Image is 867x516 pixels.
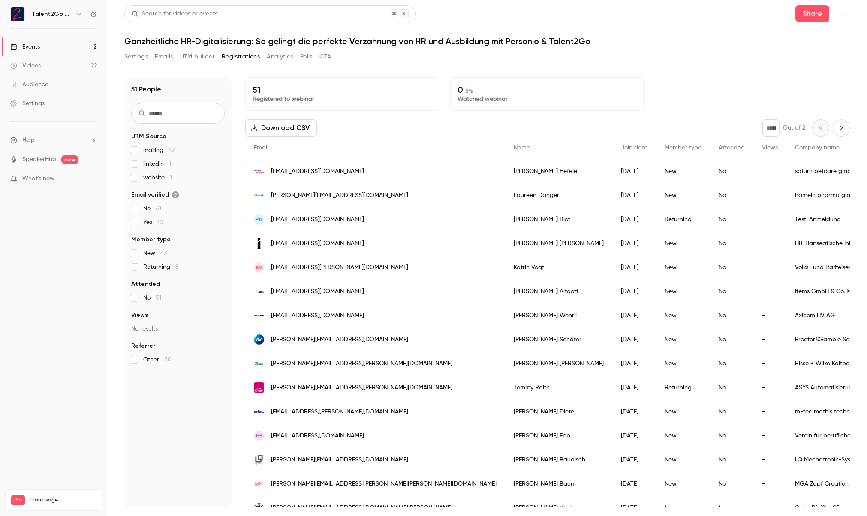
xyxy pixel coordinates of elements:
[271,263,408,272] span: [EMAIL_ADDRESS][PERSON_NAME][DOMAIN_NAME]
[612,424,656,448] div: [DATE]
[505,448,612,472] div: [PERSON_NAME] Baudisch
[612,400,656,424] div: [DATE]
[505,472,612,496] div: [PERSON_NAME] Baum
[719,145,745,151] span: Attended
[710,304,753,328] div: No
[753,279,786,304] div: -
[11,495,25,505] span: Pro
[753,304,786,328] div: -
[753,376,786,400] div: -
[783,124,805,132] p: Out of 2
[271,407,408,416] span: [EMAIL_ADDRESS][PERSON_NAME][DOMAIN_NAME]
[753,424,786,448] div: -
[753,352,786,376] div: -
[271,431,364,440] span: [EMAIL_ADDRESS][DOMAIN_NAME]
[505,231,612,255] div: [PERSON_NAME] [PERSON_NAME]
[254,503,264,513] img: gebr-pfeiffer.com
[10,80,48,89] div: Audience
[22,155,56,164] a: SpeakerHub
[656,328,710,352] div: New
[254,190,264,200] img: hameln-pharma.com
[131,342,155,350] span: Referrer
[656,183,710,207] div: New
[458,85,638,95] p: 0
[753,207,786,231] div: -
[656,448,710,472] div: New
[612,328,656,352] div: [DATE]
[505,304,612,328] div: [PERSON_NAME] Wehrli
[612,183,656,207] div: [DATE]
[612,231,656,255] div: [DATE]
[710,472,753,496] div: No
[465,88,473,94] span: 0 %
[505,328,612,352] div: [PERSON_NAME] Schäfer
[131,325,225,333] p: No results
[10,61,41,70] div: Videos
[254,166,264,176] img: saturn-petcare.de
[319,50,331,64] button: CTA
[254,382,264,393] img: asys-group.com
[180,50,215,64] button: UTM builder
[505,376,612,400] div: Tommy Raith
[505,352,612,376] div: [PERSON_NAME] [PERSON_NAME]
[143,355,172,364] span: Other
[131,191,179,199] span: Email verified
[271,311,364,320] span: [EMAIL_ADDRESS][DOMAIN_NAME]
[143,263,179,271] span: Returning
[458,95,638,103] p: Watched webinar
[505,207,612,231] div: [PERSON_NAME] Blot
[169,147,175,153] span: 47
[753,448,786,472] div: -
[131,84,161,94] h1: 51 People
[143,249,167,258] span: New
[612,448,656,472] div: [DATE]
[656,255,710,279] div: New
[175,264,179,270] span: 8
[10,99,45,108] div: Settings
[753,255,786,279] div: -
[155,50,173,64] button: Emails
[10,136,97,145] li: help-dropdown-opener
[612,207,656,231] div: [DATE]
[131,235,171,244] span: Member type
[656,207,710,231] div: Returning
[665,145,701,151] span: Member type
[753,231,786,255] div: -
[254,407,264,417] img: m-tec.com
[505,400,612,424] div: [PERSON_NAME] Dietel
[514,145,530,151] span: Name
[612,352,656,376] div: [DATE]
[156,206,161,212] span: 41
[131,132,166,141] span: UTM Source
[143,146,175,155] span: mailing
[612,376,656,400] div: [DATE]
[22,174,54,183] span: What's new
[143,160,171,168] span: linkedin
[271,191,408,200] span: [PERSON_NAME][EMAIL_ADDRESS][DOMAIN_NAME]
[505,255,612,279] div: Katrin Vogt
[795,5,829,22] button: Share
[143,173,172,182] span: website
[164,357,172,363] span: 50
[795,145,840,151] span: Company name
[656,424,710,448] div: New
[505,424,612,448] div: [PERSON_NAME] Epp
[22,136,35,145] span: Help
[254,479,264,489] img: zapf-creation.de
[254,145,268,151] span: Email
[612,255,656,279] div: [DATE]
[612,472,656,496] div: [DATE]
[271,335,408,344] span: [PERSON_NAME][EMAIL_ADDRESS][DOMAIN_NAME]
[253,95,433,103] p: Registered to webinar
[61,155,78,164] span: new
[132,9,217,18] div: Search for videos or events
[245,119,317,137] button: Download CSV
[753,472,786,496] div: -
[124,36,850,46] h1: Ganzheitliche HR-Digitalisierung: So gelingt die perfekte Verzahnung von HR und Ausbildung mit Pe...
[300,50,313,64] button: Polls
[254,455,264,465] img: de.lq-group.com
[612,159,656,183] div: [DATE]
[710,376,753,400] div: No
[656,159,710,183] div: New
[656,304,710,328] div: New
